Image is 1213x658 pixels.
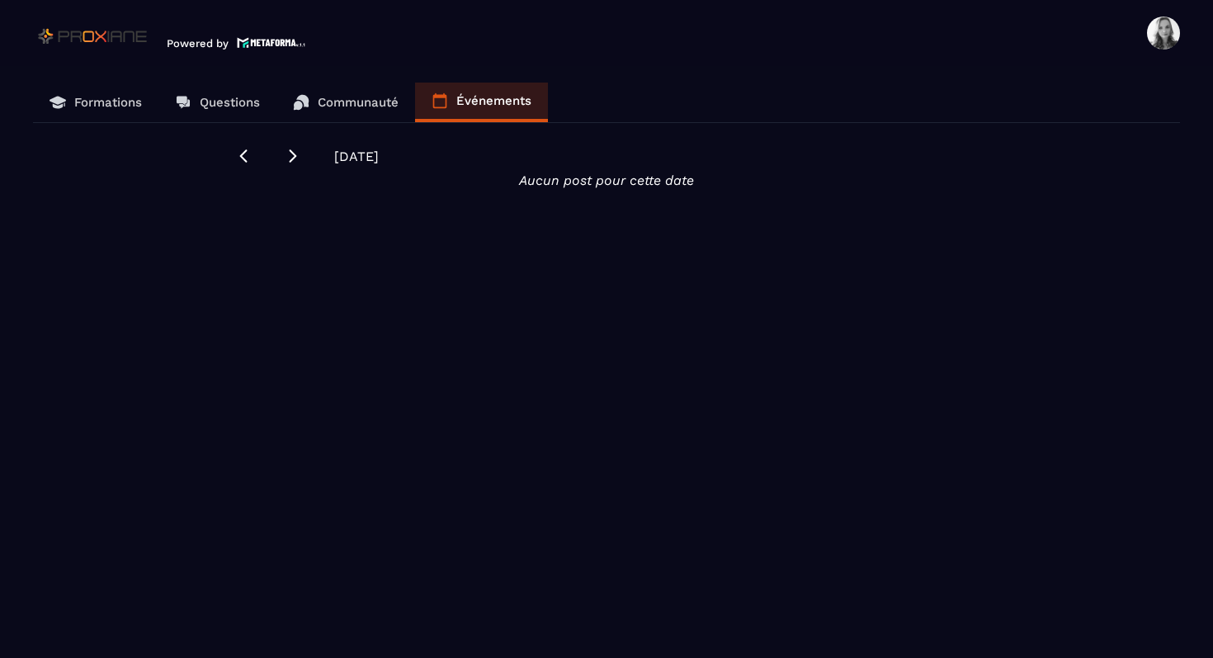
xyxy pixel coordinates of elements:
[200,95,260,110] p: Questions
[456,93,531,108] p: Événements
[33,83,158,122] a: Formations
[415,83,548,122] a: Événements
[334,149,379,164] span: [DATE]
[276,83,415,122] a: Communauté
[167,37,229,50] p: Powered by
[519,173,694,188] i: Aucun post pour cette date
[158,83,276,122] a: Questions
[318,95,399,110] p: Communauté
[237,36,306,50] img: logo
[33,23,154,50] img: logo-branding
[74,95,142,110] p: Formations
